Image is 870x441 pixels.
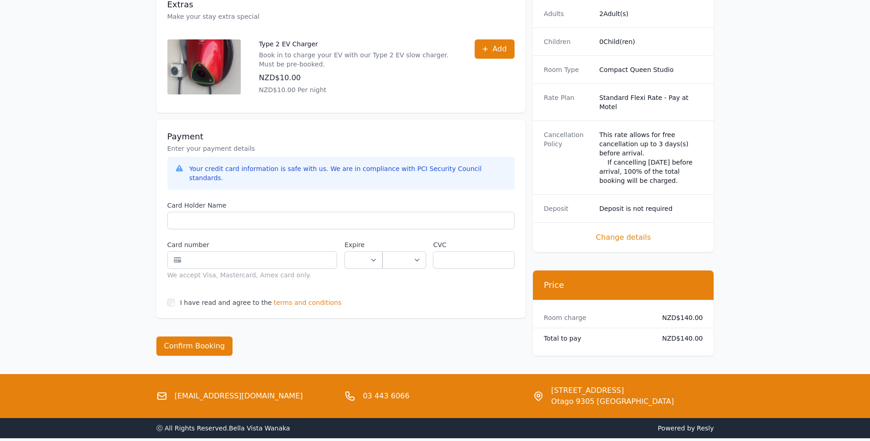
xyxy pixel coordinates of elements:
[599,204,703,213] dd: Deposit is not required
[274,298,342,307] span: terms and conditions
[551,396,674,407] span: Otago 9305 [GEOGRAPHIC_DATA]
[259,72,456,83] p: NZD$10.00
[156,424,290,432] span: ⓒ All Rights Reserved. Bella Vista Wanaka
[493,44,507,55] span: Add
[544,232,703,243] span: Change details
[599,93,703,111] dd: Standard Flexi Rate - Pay at Motel
[475,39,515,59] button: Add
[167,39,241,94] img: Type 2 EV Charger
[655,313,703,322] dd: NZD$140.00
[167,12,515,21] p: Make your stay extra special
[259,39,456,49] p: Type 2 EV Charger
[167,201,515,210] label: Card Holder Name
[551,385,674,396] span: [STREET_ADDRESS]
[382,240,426,249] label: .
[544,130,592,185] dt: Cancellation Policy
[156,336,233,356] button: Confirm Booking
[544,280,703,291] h3: Price
[544,334,648,343] dt: Total to pay
[544,204,592,213] dt: Deposit
[439,424,714,433] span: Powered by
[259,85,456,94] p: NZD$10.00 Per night
[544,37,592,46] dt: Children
[259,50,456,69] p: Book in to charge your EV with our Type 2 EV slow charger. Must be pre-booked.
[599,65,703,74] dd: Compact Queen Studio
[433,240,514,249] label: CVC
[599,130,703,185] div: This rate allows for free cancellation up to 3 days(s) before arrival. If cancelling [DATE] befor...
[167,240,338,249] label: Card number
[180,299,272,306] label: I have read and agree to the
[344,240,382,249] label: Expire
[167,144,515,153] p: Enter your payment details
[655,334,703,343] dd: NZD$140.00
[175,391,303,402] a: [EMAIL_ADDRESS][DOMAIN_NAME]
[599,9,703,18] dd: 2 Adult(s)
[599,37,703,46] dd: 0 Child(ren)
[697,424,714,432] a: Resly
[167,270,338,280] div: We accept Visa, Mastercard, Amex card only.
[544,313,648,322] dt: Room charge
[363,391,410,402] a: 03 443 6066
[544,9,592,18] dt: Adults
[544,65,592,74] dt: Room Type
[544,93,592,111] dt: Rate Plan
[167,131,515,142] h3: Payment
[189,164,507,182] div: Your credit card information is safe with us. We are in compliance with PCI Security Council stan...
